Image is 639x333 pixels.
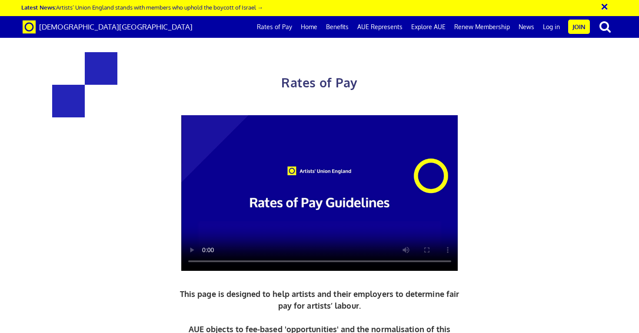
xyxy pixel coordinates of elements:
[450,16,514,38] a: Renew Membership
[407,16,450,38] a: Explore AUE
[514,16,539,38] a: News
[353,16,407,38] a: AUE Represents
[16,16,199,38] a: Brand [DEMOGRAPHIC_DATA][GEOGRAPHIC_DATA]
[592,17,619,36] button: search
[39,22,193,31] span: [DEMOGRAPHIC_DATA][GEOGRAPHIC_DATA]
[322,16,353,38] a: Benefits
[281,75,357,90] span: Rates of Pay
[21,3,263,11] a: Latest News:Artists’ Union England stands with members who uphold the boycott of Israel →
[539,16,564,38] a: Log in
[296,16,322,38] a: Home
[21,3,56,11] strong: Latest News:
[568,20,590,34] a: Join
[253,16,296,38] a: Rates of Pay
